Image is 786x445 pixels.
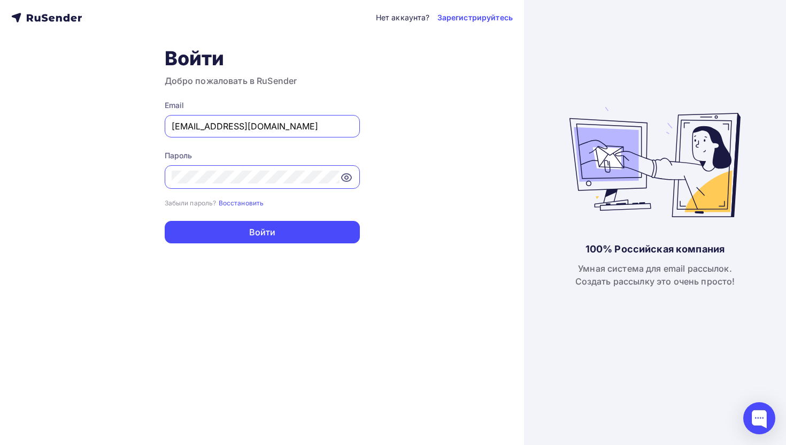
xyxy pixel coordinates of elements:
[165,47,360,70] h1: Войти
[437,12,513,23] a: Зарегистрируйтесь
[575,262,735,288] div: Умная система для email рассылок. Создать рассылку это очень просто!
[172,120,353,133] input: Укажите свой email
[376,12,430,23] div: Нет аккаунта?
[165,199,217,207] small: Забыли пароль?
[219,199,264,207] small: Восстановить
[585,243,725,256] div: 100% Российская компания
[165,150,360,161] div: Пароль
[219,198,264,207] a: Восстановить
[165,100,360,111] div: Email
[165,74,360,87] h3: Добро пожаловать в RuSender
[165,221,360,243] button: Войти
